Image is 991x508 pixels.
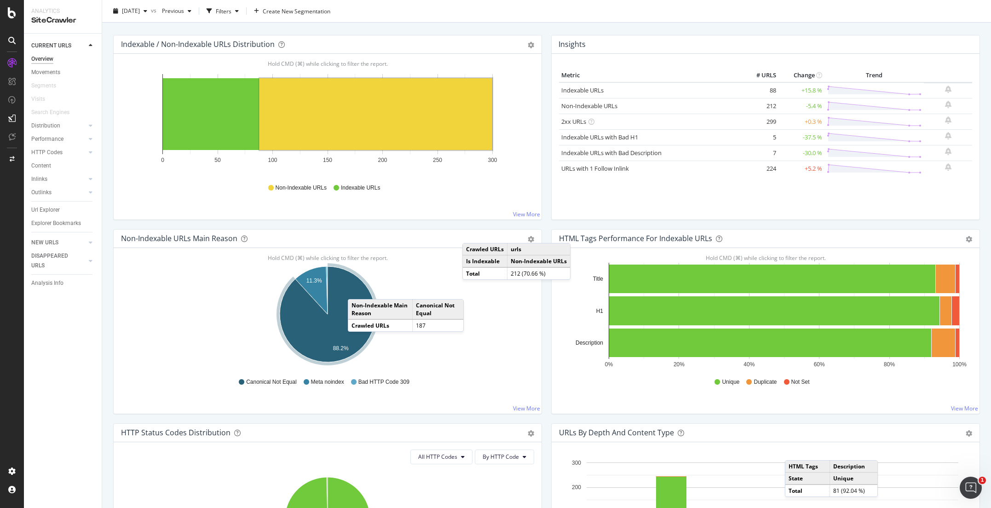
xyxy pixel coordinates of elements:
div: Segments [31,81,56,91]
td: 299 [742,114,778,129]
td: Non-Indexable Main Reason [348,300,412,319]
th: Change [778,69,824,82]
div: bell-plus [945,163,951,171]
a: Performance [31,134,86,144]
td: 224 [742,161,778,176]
div: HTTP Codes [31,148,63,157]
a: Search Engines [31,108,79,117]
td: Description [830,461,877,473]
div: Search Engines [31,108,69,117]
div: Performance [31,134,63,144]
div: Filters [216,7,231,15]
td: 5 [742,129,778,145]
td: +15.8 % [778,82,824,98]
td: 187 [412,319,463,331]
td: 81 (92.04 %) [830,485,877,496]
th: Trend [824,69,924,82]
text: 200 [378,157,387,163]
svg: A chart. [121,69,534,175]
a: View More [513,210,540,218]
text: 88.2% [333,345,349,352]
a: Explorer Bookmarks [31,219,95,228]
td: HTML Tags [785,461,830,473]
td: urls [507,243,570,255]
td: 212 [742,98,778,114]
td: Canonical Not Equal [412,300,463,319]
div: HTTP Status Codes Distribution [121,428,230,437]
div: URLs by Depth and Content Type [559,428,674,437]
text: 200 [572,484,581,491]
a: Visits [31,94,54,104]
div: bell-plus [945,132,951,139]
span: Duplicate [754,378,777,386]
a: Indexable URLs with Bad Description [561,149,662,157]
text: 100 [268,157,277,163]
span: Bad HTTP Code 309 [358,378,409,386]
div: gear [528,236,534,242]
button: All HTTP Codes [410,450,472,464]
span: Not Set [791,378,810,386]
div: bell-plus [945,86,951,93]
div: DISAPPEARED URLS [31,251,78,271]
div: gear [528,42,534,48]
a: URLs with 1 Follow Inlink [561,164,629,173]
span: Previous [158,7,184,15]
a: Distribution [31,121,86,131]
div: Indexable / Non-Indexable URLs Distribution [121,40,275,49]
text: 250 [433,157,442,163]
text: 80% [884,361,895,368]
text: 60% [814,361,825,368]
a: HTTP Codes [31,148,86,157]
div: Outlinks [31,188,52,197]
svg: A chart. [121,263,534,369]
a: CURRENT URLS [31,41,86,51]
a: Outlinks [31,188,86,197]
span: Meta noindex [311,378,344,386]
td: Is Indexable [463,255,507,268]
td: 7 [742,145,778,161]
div: Overview [31,54,53,64]
text: 0 [161,157,164,163]
a: Segments [31,81,65,91]
text: Title [593,276,604,282]
text: H1 [596,308,604,314]
div: Distribution [31,121,60,131]
button: [DATE] [109,4,151,18]
text: 0% [605,361,613,368]
div: Inlinks [31,174,47,184]
div: Analysis Info [31,278,63,288]
div: gear [966,430,972,437]
a: Content [31,161,95,171]
svg: A chart. [559,263,972,369]
div: gear [966,236,972,242]
td: +0.3 % [778,114,824,129]
a: 2xx URLs [561,117,586,126]
td: -37.5 % [778,129,824,145]
td: -30.0 % [778,145,824,161]
a: Indexable URLs [561,86,604,94]
text: 100% [952,361,967,368]
iframe: Intercom live chat [960,477,982,499]
a: Url Explorer [31,205,95,215]
td: Crawled URLs [348,319,412,331]
td: Total [785,485,830,496]
button: Create New Segmentation [250,4,334,18]
td: Crawled URLs [463,243,507,255]
a: Inlinks [31,174,86,184]
button: By HTTP Code [475,450,534,464]
a: Indexable URLs with Bad H1 [561,133,638,141]
span: Non-Indexable URLs [276,184,327,192]
button: Filters [203,4,242,18]
span: Create New Segmentation [263,7,330,15]
td: State [785,473,830,485]
div: Content [31,161,51,171]
div: Url Explorer [31,205,60,215]
span: 2025 Sep. 29th [122,7,140,15]
td: Total [463,267,507,279]
td: 212 (70.66 %) [507,267,570,279]
td: -5.4 % [778,98,824,114]
text: 11.3% [306,277,322,284]
span: Unique [722,378,739,386]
